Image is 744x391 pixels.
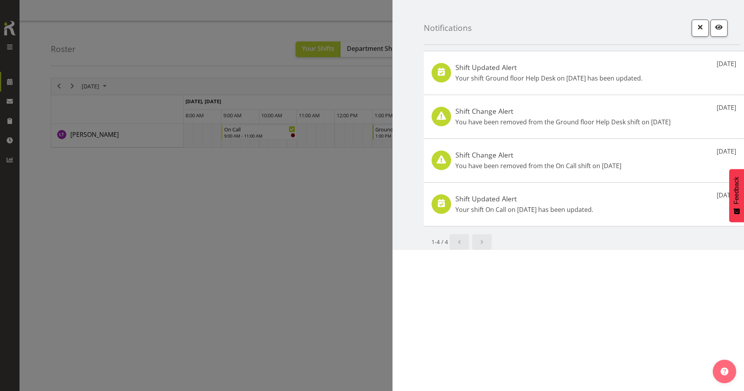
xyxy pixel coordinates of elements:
p: Your shift Ground floor Help Desk on [DATE] has been updated. [455,74,642,83]
p: Your shift On Call on [DATE] has been updated. [455,205,593,214]
h5: Shift Updated Alert [455,194,593,203]
button: Feedback - Show survey [729,169,744,222]
span: Feedback [733,177,740,204]
button: Close [692,20,709,37]
h4: Notifications [424,23,472,32]
p: [DATE] [717,147,736,156]
button: Mark as read [710,20,728,37]
small: 1-4 / 4 [432,238,448,246]
p: You have been removed from the Ground floor Help Desk shift on [DATE] [455,117,671,127]
h5: Shift Change Alert [455,107,671,115]
p: [DATE] [717,190,736,200]
img: help-xxl-2.png [721,368,728,375]
p: [DATE] [717,59,736,68]
h5: Shift Updated Alert [455,63,642,72]
a: Next page [472,234,492,250]
h5: Shift Change Alert [455,151,621,159]
p: You have been removed from the On Call shift on [DATE] [455,161,621,170]
p: [DATE] [717,103,736,112]
a: Previous page [450,234,469,250]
